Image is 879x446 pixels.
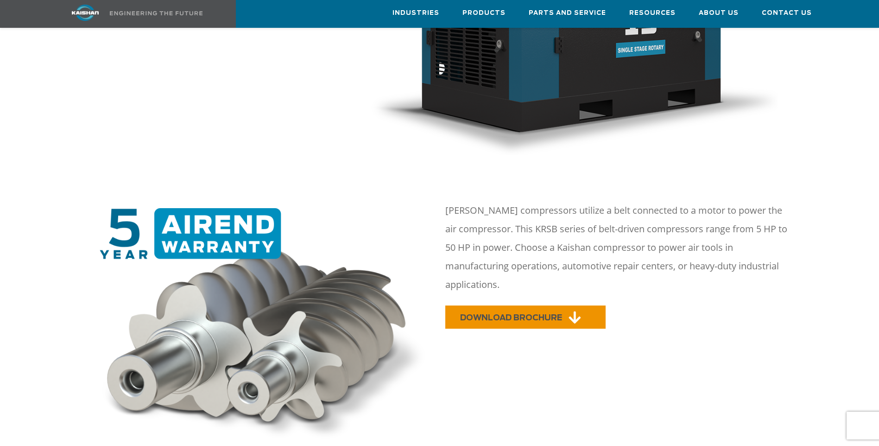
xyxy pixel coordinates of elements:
img: Engineering the future [110,11,202,15]
a: Industries [392,0,439,25]
span: Parts and Service [529,8,606,19]
span: Products [462,8,506,19]
a: About Us [699,0,739,25]
span: About Us [699,8,739,19]
img: kaishan logo [51,5,120,21]
span: Resources [629,8,676,19]
a: Contact Us [762,0,812,25]
img: warranty [94,208,434,446]
a: DOWNLOAD BROCHURE [445,306,606,329]
p: [PERSON_NAME] compressors utilize a belt connected to a motor to power the air compressor. This K... [445,201,792,294]
a: Products [462,0,506,25]
a: Resources [629,0,676,25]
span: Contact Us [762,8,812,19]
a: Parts and Service [529,0,606,25]
span: Industries [392,8,439,19]
span: DOWNLOAD BROCHURE [460,314,562,322]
